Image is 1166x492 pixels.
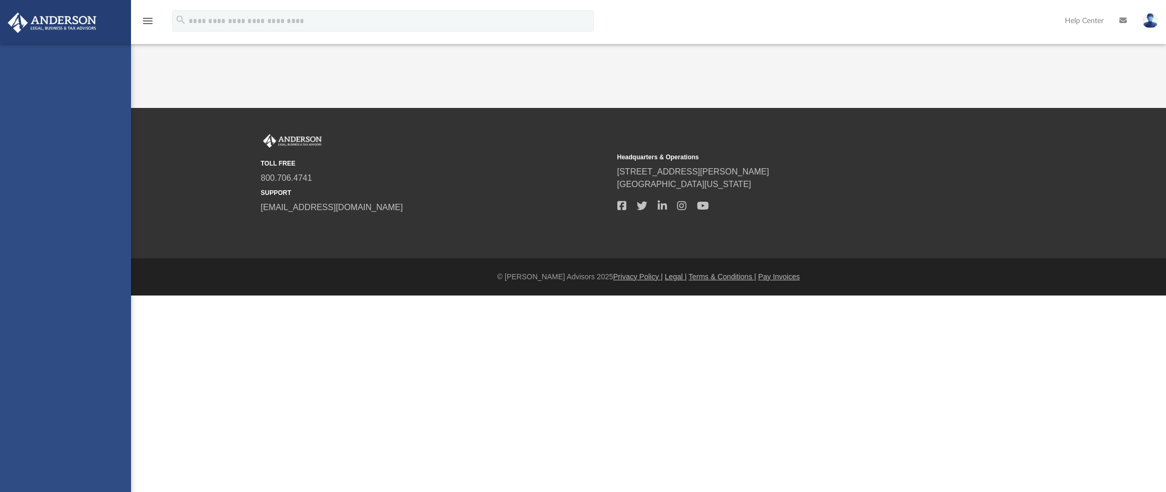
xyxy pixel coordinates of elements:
a: Pay Invoices [758,272,800,281]
a: Terms & Conditions | [689,272,756,281]
div: © [PERSON_NAME] Advisors 2025 [131,271,1166,282]
a: [GEOGRAPHIC_DATA][US_STATE] [617,180,751,189]
i: search [175,14,187,26]
small: Headquarters & Operations [617,152,966,162]
a: [EMAIL_ADDRESS][DOMAIN_NAME] [261,203,403,212]
img: Anderson Advisors Platinum Portal [261,134,324,148]
small: TOLL FREE [261,159,610,168]
a: Legal | [665,272,687,281]
a: [STREET_ADDRESS][PERSON_NAME] [617,167,769,176]
a: menu [141,20,154,27]
small: SUPPORT [261,188,610,198]
i: menu [141,15,154,27]
a: 800.706.4741 [261,173,312,182]
img: User Pic [1142,13,1158,28]
a: Privacy Policy | [613,272,663,281]
img: Anderson Advisors Platinum Portal [5,13,100,33]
